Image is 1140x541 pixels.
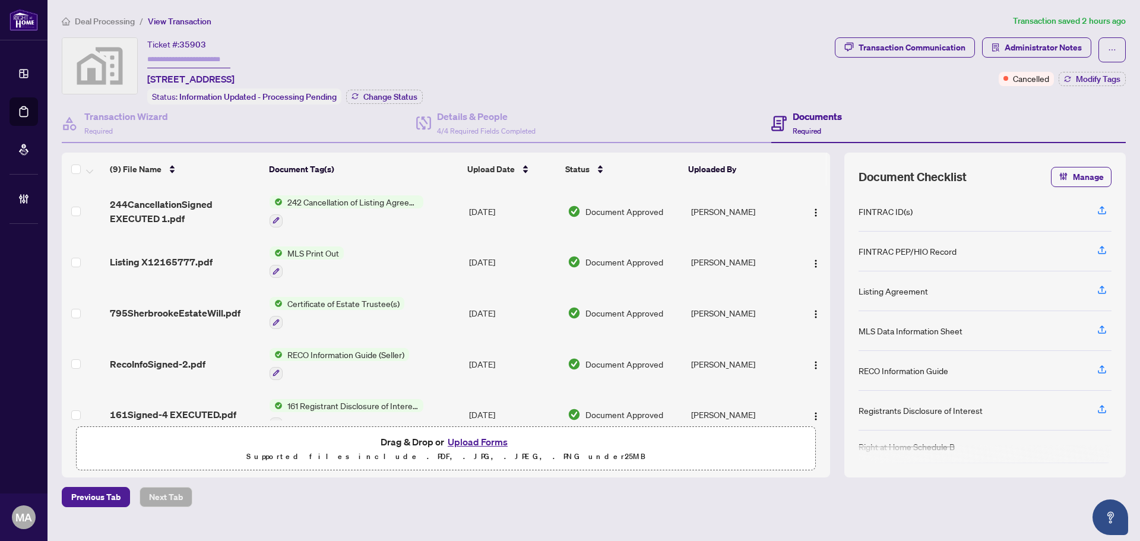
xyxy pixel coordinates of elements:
[585,255,663,268] span: Document Approved
[283,246,344,260] span: MLS Print Out
[62,487,130,507] button: Previous Tab
[568,255,581,268] img: Document Status
[270,348,409,380] button: Status IconRECO Information Guide (Seller)
[835,37,975,58] button: Transaction Communication
[463,153,560,186] th: Upload Date
[467,163,515,176] span: Upload Date
[264,153,463,186] th: Document Tag(s)
[283,348,409,361] span: RECO Information Guide (Seller)
[140,487,192,507] button: Next Tab
[686,186,795,237] td: [PERSON_NAME]
[110,306,240,320] span: 795SherbrookeEstateWill.pdf
[110,255,213,269] span: Listing X12165777.pdf
[565,163,590,176] span: Status
[179,91,337,102] span: Information Updated - Processing Pending
[585,408,663,421] span: Document Approved
[1092,499,1128,535] button: Open asap
[811,208,821,217] img: Logo
[437,109,536,124] h4: Details & People
[859,245,957,258] div: FINTRAC PEP/HIO Record
[437,126,536,135] span: 4/4 Required Fields Completed
[568,357,581,371] img: Document Status
[179,39,206,50] span: 35903
[686,390,795,441] td: [PERSON_NAME]
[585,205,663,218] span: Document Approved
[806,252,825,271] button: Logo
[811,412,821,421] img: Logo
[585,306,663,319] span: Document Approved
[283,399,423,412] span: 161 Registrant Disclosure of Interest - Disposition ofProperty
[1059,72,1126,86] button: Modify Tags
[1076,75,1120,83] span: Modify Tags
[1108,46,1116,54] span: ellipsis
[992,43,1000,52] span: solution
[859,440,955,453] div: Right at Home Schedule B
[140,14,143,28] li: /
[270,246,283,260] img: Status Icon
[9,9,38,31] img: logo
[568,306,581,319] img: Document Status
[464,338,563,390] td: [DATE]
[859,205,913,218] div: FINTRAC ID(s)
[62,17,70,26] span: home
[1005,38,1082,57] span: Administrator Notes
[982,37,1091,58] button: Administrator Notes
[270,195,423,227] button: Status Icon242 Cancellation of Listing Agreement - Authority to Offer for Sale
[381,434,511,450] span: Drag & Drop or
[859,38,965,57] div: Transaction Communication
[806,202,825,221] button: Logo
[585,357,663,371] span: Document Approved
[811,360,821,370] img: Logo
[464,287,563,338] td: [DATE]
[270,246,344,279] button: Status IconMLS Print Out
[110,197,260,226] span: 244CancellationSigned EXECUTED 1.pdf
[568,205,581,218] img: Document Status
[1073,167,1104,186] span: Manage
[147,72,235,86] span: [STREET_ADDRESS]
[270,297,404,329] button: Status IconCertificate of Estate Trustee(s)
[147,88,341,105] div: Status:
[464,186,563,237] td: [DATE]
[270,195,283,208] img: Status Icon
[806,405,825,424] button: Logo
[147,37,206,51] div: Ticket #:
[686,237,795,288] td: [PERSON_NAME]
[105,153,264,186] th: (9) File Name
[560,153,683,186] th: Status
[84,109,168,124] h4: Transaction Wizard
[1051,167,1111,187] button: Manage
[859,364,948,377] div: RECO Information Guide
[283,195,423,208] span: 242 Cancellation of Listing Agreement - Authority to Offer for Sale
[84,126,113,135] span: Required
[1013,72,1049,85] span: Cancelled
[148,16,211,27] span: View Transaction
[811,309,821,319] img: Logo
[568,408,581,421] img: Document Status
[270,348,283,361] img: Status Icon
[346,90,423,104] button: Change Status
[859,404,983,417] div: Registrants Disclosure of Interest
[686,287,795,338] td: [PERSON_NAME]
[283,297,404,310] span: Certificate of Estate Trustee(s)
[806,303,825,322] button: Logo
[270,297,283,310] img: Status Icon
[110,407,236,422] span: 161Signed-4 EXECUTED.pdf
[859,169,967,185] span: Document Checklist
[363,93,417,101] span: Change Status
[806,355,825,374] button: Logo
[84,450,808,464] p: Supported files include .PDF, .JPG, .JPEG, .PNG under 25 MB
[686,338,795,390] td: [PERSON_NAME]
[793,109,842,124] h4: Documents
[77,427,815,471] span: Drag & Drop orUpload FormsSupported files include .PDF, .JPG, .JPEG, .PNG under25MB
[71,488,121,507] span: Previous Tab
[15,509,32,526] span: MA
[110,357,205,371] span: RecoInfoSigned-2.pdf
[464,237,563,288] td: [DATE]
[793,126,821,135] span: Required
[62,38,137,94] img: svg%3e
[859,324,962,337] div: MLS Data Information Sheet
[683,153,791,186] th: Uploaded By
[270,399,283,412] img: Status Icon
[75,16,135,27] span: Deal Processing
[464,390,563,441] td: [DATE]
